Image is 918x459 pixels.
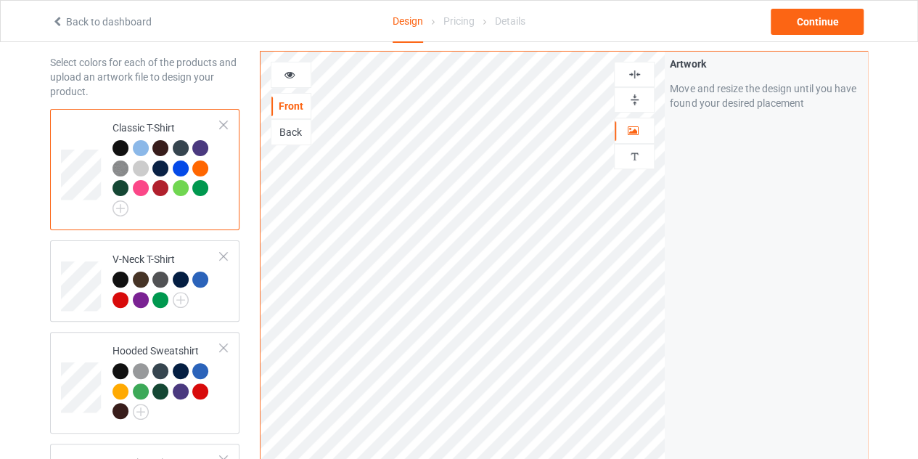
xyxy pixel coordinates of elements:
img: svg%3E%0A [628,93,642,107]
div: Pricing [443,1,475,41]
a: Back to dashboard [52,16,152,28]
div: Select colors for each of the products and upload an artwork file to design your product. [50,55,239,99]
img: heather_texture.png [112,161,128,176]
div: Design [393,1,423,43]
img: svg+xml;base64,PD94bWwgdmVyc2lvbj0iMS4wIiBlbmNvZGluZz0iVVRGLTgiPz4KPHN2ZyB3aWR0aD0iMjJweCIgaGVpZ2... [133,404,149,420]
img: svg+xml;base64,PD94bWwgdmVyc2lvbj0iMS4wIiBlbmNvZGluZz0iVVRGLTgiPz4KPHN2ZyB3aWR0aD0iMjJweCIgaGVpZ2... [173,292,189,308]
div: V-Neck T-Shirt [50,240,239,322]
div: Hooded Sweatshirt [50,332,239,434]
img: svg%3E%0A [628,68,642,81]
div: Classic T-Shirt [112,121,221,211]
div: Move and resize the design until you have found your desired placement [670,81,862,110]
img: svg%3E%0A [628,150,642,163]
div: Classic T-Shirt [50,109,239,230]
div: Continue [771,9,864,35]
div: Front [271,99,311,113]
div: Back [271,125,311,139]
div: Details [495,1,525,41]
div: Hooded Sweatshirt [112,344,221,418]
div: Artwork [670,57,862,71]
img: svg+xml;base64,PD94bWwgdmVyc2lvbj0iMS4wIiBlbmNvZGluZz0iVVRGLTgiPz4KPHN2ZyB3aWR0aD0iMjJweCIgaGVpZ2... [112,200,128,216]
div: V-Neck T-Shirt [112,252,221,306]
